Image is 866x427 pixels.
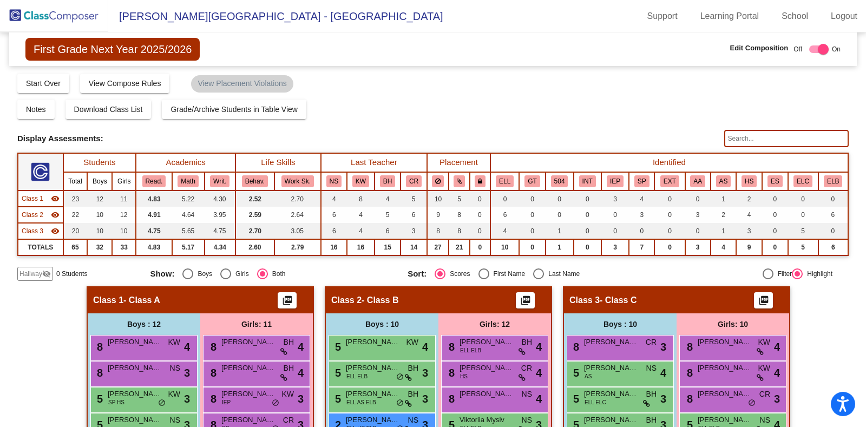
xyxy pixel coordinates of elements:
[574,223,601,239] td: 0
[460,363,514,373] span: [PERSON_NAME]
[788,223,818,239] td: 5
[574,207,601,223] td: 0
[172,239,205,255] td: 5.17
[401,223,427,239] td: 3
[490,172,520,190] th: English Language Learner
[274,239,321,255] td: 2.79
[692,8,768,25] a: Learning Portal
[191,75,293,93] mat-chip: View Placement Violations
[762,223,788,239] td: 0
[221,337,275,347] span: [PERSON_NAME]
[788,207,818,223] td: 0
[331,295,362,306] span: Class 2
[449,207,470,223] td: 8
[326,313,438,335] div: Boys : 10
[677,313,789,335] div: Girls: 10
[762,207,788,223] td: 0
[460,346,481,354] span: ELL ELB
[87,172,112,190] th: Boys
[17,100,55,119] button: Notes
[87,190,112,207] td: 12
[757,295,770,310] mat-icon: picture_as_pdf
[585,372,592,380] span: AS
[63,239,88,255] td: 65
[546,239,574,255] td: 1
[490,223,520,239] td: 4
[172,223,205,239] td: 5.65
[639,8,686,25] a: Support
[94,393,103,405] span: 5
[788,190,818,207] td: 0
[26,105,46,114] span: Notes
[654,223,685,239] td: 0
[654,190,685,207] td: 0
[803,269,832,279] div: Highlight
[544,269,580,279] div: Last Name
[646,337,657,348] span: CR
[321,239,347,255] td: 16
[601,207,629,223] td: 0
[489,269,526,279] div: First Name
[56,269,87,279] span: 0 Students
[274,190,321,207] td: 2.70
[408,389,418,400] span: BH
[646,363,657,374] span: NS
[184,365,190,381] span: 3
[123,295,160,306] span: - Class A
[698,389,752,399] span: [PERSON_NAME]
[284,363,294,374] span: BH
[490,239,520,255] td: 10
[93,295,123,306] span: Class 1
[767,175,783,187] button: ES
[698,337,752,347] span: [PERSON_NAME]
[51,227,60,235] mat-icon: visibility
[26,79,61,88] span: Start Over
[449,239,470,255] td: 21
[375,190,401,207] td: 4
[519,190,545,207] td: 0
[607,175,624,187] button: IEP
[564,313,677,335] div: Boys : 10
[496,175,514,187] button: ELL
[570,341,579,353] span: 8
[17,134,103,143] span: Display Assessments:
[346,372,368,380] span: ELL ELB
[793,44,802,54] span: Off
[685,172,711,190] th: African American
[685,190,711,207] td: 0
[235,153,321,172] th: Life Skills
[522,389,532,400] span: NS
[347,239,375,255] td: 16
[375,172,401,190] th: Brianna Hunter
[168,389,180,400] span: KW
[25,38,200,61] span: First Grade Next Year 2025/2026
[490,153,848,172] th: Identified
[18,190,63,207] td: Hidden teacher - Class A
[406,175,422,187] button: CR
[716,175,731,187] button: AS
[629,223,654,239] td: 0
[112,190,136,207] td: 11
[516,292,535,308] button: Print Students Details
[724,130,849,147] input: Search...
[108,8,443,25] span: [PERSON_NAME][GEOGRAPHIC_DATA] - [GEOGRAPHIC_DATA]
[375,207,401,223] td: 5
[298,339,304,355] span: 4
[546,190,574,207] td: 0
[200,313,313,335] div: Girls: 11
[438,313,551,335] div: Girls: 12
[574,172,601,190] th: Introvert
[788,239,818,255] td: 5
[22,226,43,236] span: Class 3
[136,239,172,255] td: 4.83
[205,207,235,223] td: 3.95
[822,8,866,25] a: Logout
[460,389,514,399] span: [PERSON_NAME]
[685,207,711,223] td: 3
[94,341,103,353] span: 8
[205,190,235,207] td: 4.30
[824,175,842,187] button: ELB
[136,207,172,223] td: 4.91
[298,365,304,381] span: 4
[773,8,817,25] a: School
